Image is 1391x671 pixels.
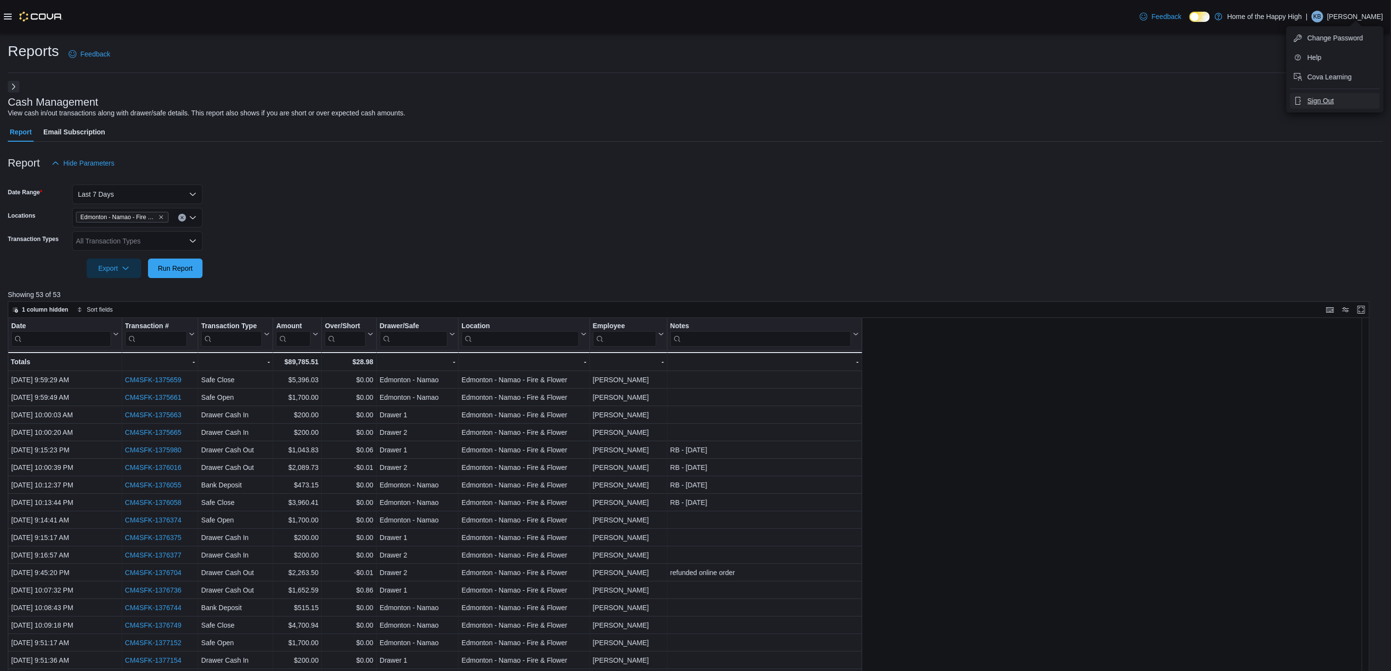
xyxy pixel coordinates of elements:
div: [DATE] 9:59:49 AM [11,391,119,403]
span: Help [1308,53,1322,62]
a: CM4SFK-1376749 [125,621,182,629]
div: - [125,356,195,368]
div: [DATE] 9:16:57 AM [11,549,119,561]
div: [DATE] 10:09:18 PM [11,619,119,631]
div: [DATE] 9:59:29 AM [11,374,119,386]
div: Edmonton - Namao - Fire & Flower [462,584,586,596]
div: Drawer Cash In [201,409,270,421]
div: Over/Short [325,321,365,331]
button: Clear input [178,214,186,222]
div: [PERSON_NAME] [593,532,664,543]
div: RB - [DATE] [670,497,859,508]
div: Bank Deposit [201,479,270,491]
span: Edmonton - Namao - Fire & Flower [80,212,156,222]
a: CM4SFK-1375980 [125,446,182,454]
div: $0.00 [325,391,373,403]
div: Drawer/Safe [380,321,447,331]
button: Export [87,259,141,278]
span: Report [10,122,32,142]
div: Edmonton - Namao [380,602,455,614]
div: Edmonton - Namao [380,514,455,526]
div: $1,652.59 [276,584,318,596]
div: Edmonton - Namao - Fire & Flower [462,637,586,649]
button: Date [11,321,119,346]
div: $1,043.83 [276,444,318,456]
div: $0.00 [325,602,373,614]
a: CM4SFK-1376736 [125,586,182,594]
div: Edmonton - Namao - Fire & Flower [462,427,586,438]
div: [PERSON_NAME] [593,462,664,473]
span: Cova Learning [1308,72,1352,82]
a: CM4SFK-1376744 [125,604,182,612]
div: $0.00 [325,427,373,438]
label: Transaction Types [8,235,58,243]
span: Change Password [1308,33,1363,43]
div: Notes [670,321,851,331]
div: $89,785.51 [276,356,318,368]
div: $28.98 [325,356,373,368]
div: -$0.01 [325,462,373,473]
a: CM4SFK-1377152 [125,639,182,647]
div: Location [462,321,578,346]
img: Cova [19,12,63,21]
div: [DATE] 10:08:43 PM [11,602,119,614]
div: Edmonton - Namao - Fire & Flower [462,567,586,578]
div: Edmonton - Namao - Fire & Flower [462,602,586,614]
div: [PERSON_NAME] [593,637,664,649]
div: -$0.01 [325,567,373,578]
div: RB - [DATE] [670,479,859,491]
div: [PERSON_NAME] [593,374,664,386]
span: Export [93,259,135,278]
button: Open list of options [189,214,197,222]
div: [DATE] 9:14:41 AM [11,514,119,526]
div: Safe Close [201,619,270,631]
button: Keyboard shortcuts [1324,304,1336,316]
div: Drawer Cash Out [201,584,270,596]
button: Display options [1340,304,1352,316]
div: Edmonton - Namao - Fire & Flower [462,409,586,421]
div: [DATE] 9:45:20 PM [11,567,119,578]
div: Kyler Brian [1312,11,1323,22]
span: Sign Out [1308,96,1334,106]
div: - [380,356,455,368]
div: Date [11,321,111,331]
div: Safe Close [201,497,270,508]
a: Feedback [65,44,114,64]
button: Next [8,81,19,93]
div: Location [462,321,578,331]
button: Remove Edmonton - Namao - Fire & Flower from selection in this group [158,214,164,220]
div: $200.00 [276,654,318,666]
div: Edmonton - Namao - Fire & Flower [462,619,586,631]
div: Drawer 2 [380,427,455,438]
a: CM4SFK-1376058 [125,499,182,506]
div: Drawer 2 [380,567,455,578]
div: Employee [593,321,656,346]
button: Hide Parameters [48,153,118,173]
div: $200.00 [276,409,318,421]
div: [DATE] 10:13:44 PM [11,497,119,508]
span: Sort fields [87,306,112,314]
a: CM4SFK-1375663 [125,411,182,419]
div: Drawer Cash In [201,654,270,666]
div: Safe Close [201,374,270,386]
div: [DATE] 10:07:32 PM [11,584,119,596]
div: [PERSON_NAME] [593,479,664,491]
a: CM4SFK-1376374 [125,516,182,524]
span: Email Subscription [43,122,105,142]
div: [PERSON_NAME] [593,409,664,421]
div: [DATE] 10:00:39 PM [11,462,119,473]
div: [PERSON_NAME] [593,619,664,631]
div: [PERSON_NAME] [593,514,664,526]
div: Notes [670,321,851,346]
div: [PERSON_NAME] [593,549,664,561]
a: CM4SFK-1376016 [125,464,182,471]
button: Location [462,321,586,346]
div: Edmonton - Namao - Fire & Flower [462,479,586,491]
a: Feedback [1136,7,1185,26]
span: 1 column hidden [22,306,68,314]
div: Edmonton - Namao - Fire & Flower [462,374,586,386]
span: Run Report [158,263,193,273]
a: CM4SFK-1377154 [125,656,182,664]
div: Edmonton - Namao [380,391,455,403]
button: Change Password [1290,30,1380,46]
